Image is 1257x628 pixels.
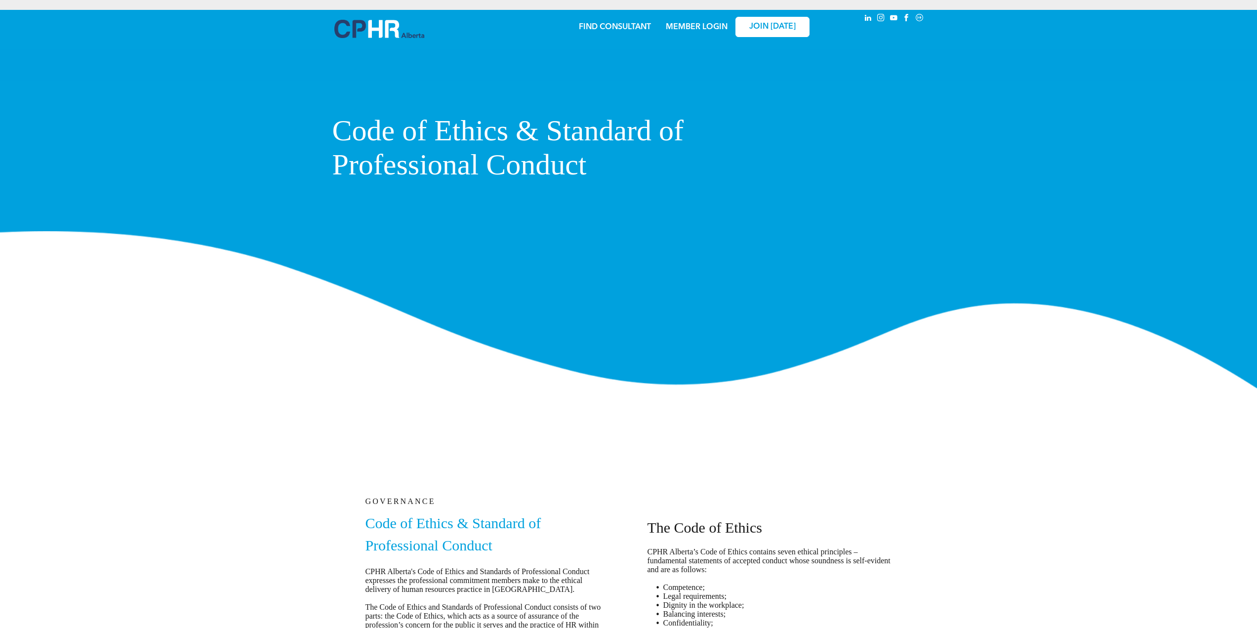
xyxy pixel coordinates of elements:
a: instagram [876,12,887,26]
span: Balancing interests; [663,619,733,627]
a: MEMBER LOGIN [666,23,728,31]
span: GOVERNANCE [365,501,436,508]
a: facebook [901,12,912,26]
span: CPHR Alberta’s Code of Ethics contains seven ethical principles – fundamental statements of accep... [647,551,882,578]
span: The Code of Ethics [647,523,781,538]
img: A blue and white logo for cp alberta [334,20,424,38]
span: Code of Ethics & Standard of Professional Conduct [332,117,706,182]
span: Dignity in the workplace; [663,609,752,617]
span: Legal requirements; [663,599,735,607]
span: Competence; [663,589,712,597]
a: linkedin [863,12,874,26]
a: Social network [914,12,925,26]
span: CPHR Alberta's Code of Ethics and Standards of Professional Conduct expresses the professional co... [365,571,608,607]
a: youtube [889,12,899,26]
a: JOIN [DATE] [735,17,810,37]
span: Code of Ethics & Standard of Professional Conduct [365,519,573,556]
span: JOIN [DATE] [749,22,796,32]
a: FIND CONSULTANT [579,23,651,31]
